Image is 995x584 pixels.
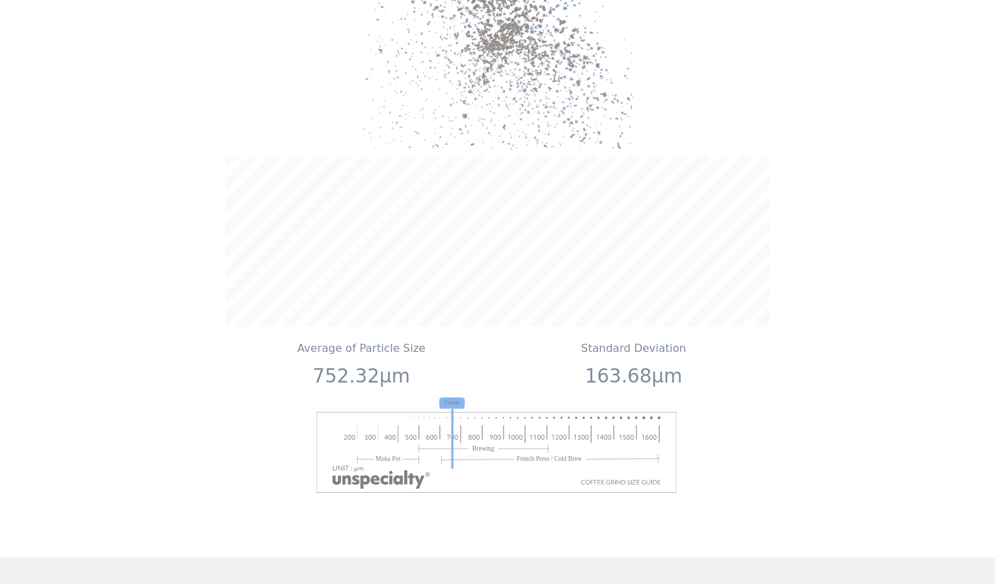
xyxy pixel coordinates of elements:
[503,362,765,391] p: 163.68μm
[231,340,493,357] p: Average of Particle Size
[503,340,765,357] p: Standard Deviation
[231,362,493,391] p: 752.32μm
[446,400,461,406] tspan: Current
